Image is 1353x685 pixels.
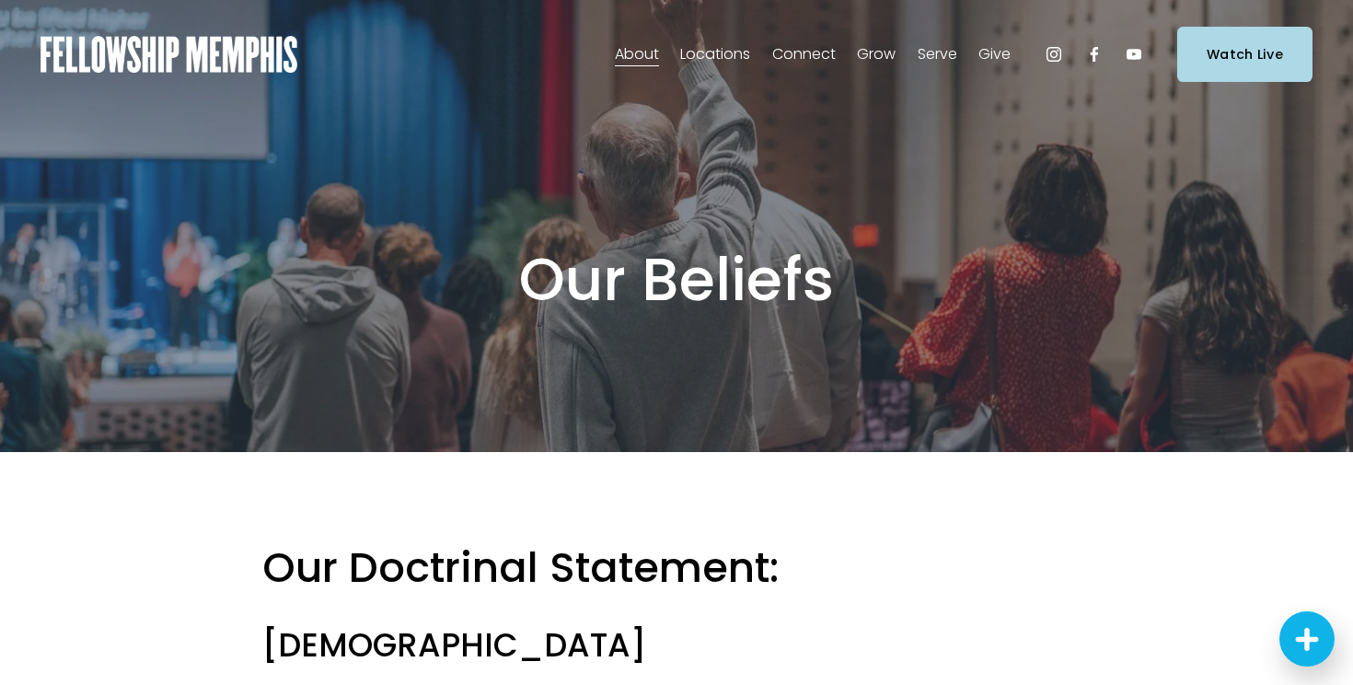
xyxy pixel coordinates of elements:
h2: Our Doctrinal Statement: [262,541,1091,595]
span: Grow [857,41,896,68]
span: About [615,41,659,68]
a: folder dropdown [772,40,836,69]
a: folder dropdown [680,40,750,69]
span: Connect [772,41,836,68]
a: folder dropdown [857,40,896,69]
a: folder dropdown [918,40,957,69]
a: Instagram [1045,45,1063,64]
a: folder dropdown [615,40,659,69]
span: Locations [680,41,750,68]
img: Fellowship Memphis [40,36,297,73]
span: Serve [918,41,957,68]
h3: [DEMOGRAPHIC_DATA] [262,624,1091,668]
h1: Our Beliefs [262,244,1091,317]
a: folder dropdown [978,40,1011,69]
a: Watch Live [1177,27,1313,81]
a: Facebook [1085,45,1104,64]
span: Give [978,41,1011,68]
a: YouTube [1125,45,1143,64]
